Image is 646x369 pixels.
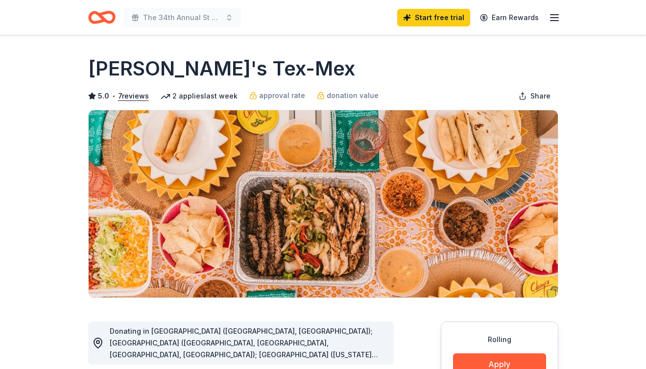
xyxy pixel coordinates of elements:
button: 7reviews [118,90,149,102]
a: Earn Rewards [474,9,545,26]
div: Rolling [453,334,546,345]
span: The 34th Annual St Mark Golf Classic [143,12,221,24]
a: donation value [317,90,379,101]
div: 2 applies last week [161,90,238,102]
img: Image for Chuy's Tex-Mex [89,110,558,297]
span: approval rate [259,90,305,101]
a: Start free trial [397,9,470,26]
span: • [112,92,115,100]
button: The 34th Annual St Mark Golf Classic [123,8,241,27]
span: donation value [327,90,379,101]
a: approval rate [249,90,305,101]
button: Share [511,86,558,106]
span: 5.0 [98,90,109,102]
h1: [PERSON_NAME]'s Tex-Mex [88,55,355,82]
a: Home [88,6,116,29]
span: Share [530,90,550,102]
